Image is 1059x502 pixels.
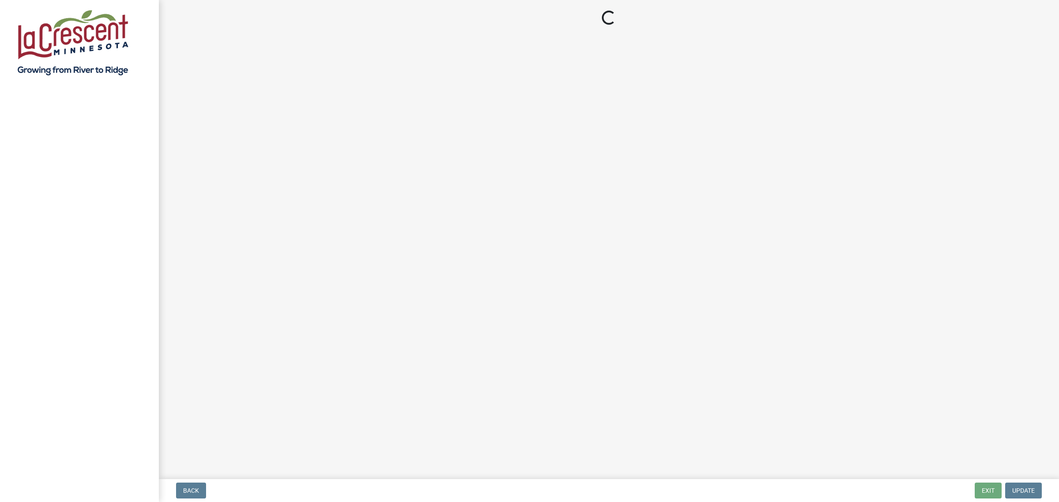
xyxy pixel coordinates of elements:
button: Update [1005,483,1042,498]
span: Update [1012,487,1035,494]
img: City of La Crescent, Minnesota [18,9,128,75]
button: Exit [975,483,1002,498]
button: Back [176,483,206,498]
span: Back [183,487,199,494]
